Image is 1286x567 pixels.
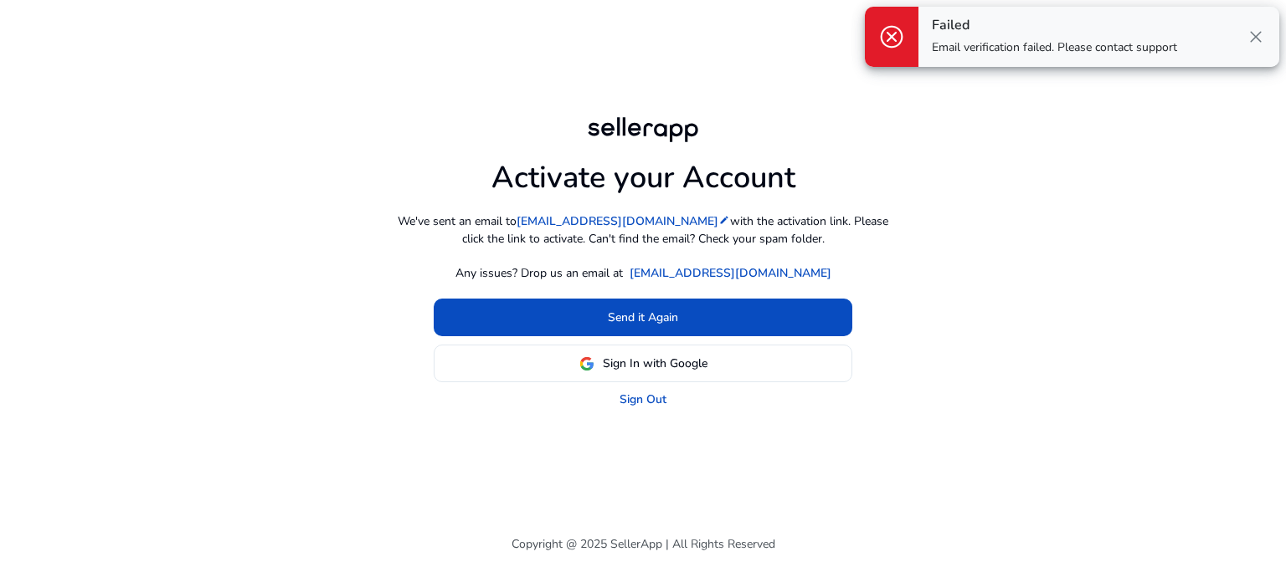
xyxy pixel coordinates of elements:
[392,212,894,248] p: We've sent an email to with the activation link. Please click the link to activate. Can't find th...
[630,264,831,282] a: [EMAIL_ADDRESS][DOMAIN_NAME]
[608,309,678,326] span: Send it Again
[932,18,1177,33] h4: Failed
[620,391,666,408] a: Sign Out
[603,355,707,372] span: Sign In with Google
[878,23,905,50] span: cancel
[718,214,730,226] mat-icon: edit
[455,264,623,282] p: Any issues? Drop us an email at
[434,299,852,336] button: Send it Again
[932,39,1177,56] p: Email verification failed. Please contact support
[1246,27,1266,47] span: close
[517,212,730,230] a: [EMAIL_ADDRESS][DOMAIN_NAME]
[434,345,852,382] button: Sign In with Google
[579,356,594,371] img: google-logo.svg
[491,146,795,196] h1: Activate your Account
